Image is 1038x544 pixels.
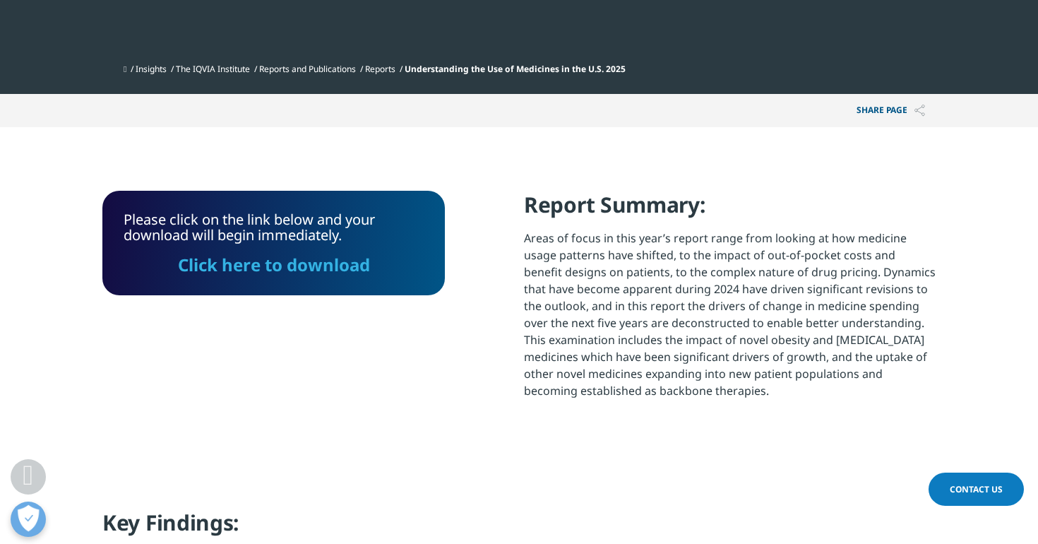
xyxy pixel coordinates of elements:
[846,94,936,127] p: Share PAGE
[136,63,167,75] a: Insights
[365,63,395,75] a: Reports
[914,105,925,117] img: Share PAGE
[929,473,1024,506] a: Contact Us
[176,63,250,75] a: The IQVIA Institute
[259,63,356,75] a: Reports and Publications
[178,253,370,276] a: Click here to download
[524,230,936,410] p: Areas of focus in this year’s report range from looking at how medicine usage patterns have shift...
[405,63,626,75] span: Understanding the Use of Medicines in the U.S. 2025
[846,94,936,127] button: Share PAGEShare PAGE
[950,483,1003,495] span: Contact Us
[124,212,424,274] div: Please click on the link below and your download will begin immediately.
[524,191,936,230] h4: Report Summary:
[11,502,46,537] button: Open Preferences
